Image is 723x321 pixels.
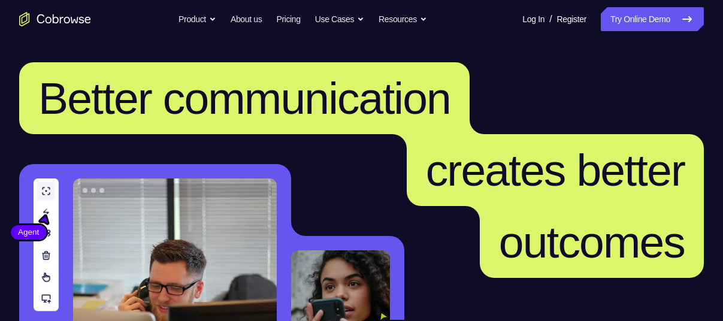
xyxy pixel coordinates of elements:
[315,7,364,31] button: Use Cases
[38,73,450,123] span: Better communication
[522,7,544,31] a: Log In
[557,7,586,31] a: Register
[499,217,685,267] span: outcomes
[426,145,685,195] span: creates better
[601,7,704,31] a: Try Online Demo
[549,12,552,26] span: /
[276,7,300,31] a: Pricing
[19,12,91,26] a: Go to the home page
[231,7,262,31] a: About us
[379,7,427,31] button: Resources
[179,7,216,31] button: Product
